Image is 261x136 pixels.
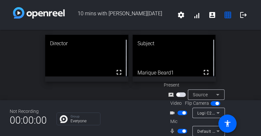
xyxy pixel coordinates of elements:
[224,120,231,128] mat-icon: accessibility
[170,109,177,117] mat-icon: videocam_outline
[202,68,210,76] mat-icon: fullscreen
[208,11,216,19] mat-icon: account_box
[13,7,65,19] img: white-gradient.svg
[164,82,229,88] div: Present
[193,92,208,97] span: Source
[177,11,185,19] mat-icon: settings
[10,108,47,115] div: Not Recording
[71,119,97,123] p: Everyone
[10,112,47,128] span: 00:00:00
[170,100,182,107] span: Video
[60,115,68,123] img: Chat Icon
[224,11,232,19] mat-icon: grid_on
[115,68,123,76] mat-icon: fullscreen
[185,100,209,107] span: Flip Camera
[133,35,215,52] div: Subject
[164,118,229,125] div: Mic
[170,127,177,135] mat-icon: mic_none
[240,11,247,19] mat-icon: logout
[189,7,204,23] button: signal_cellular_alt
[45,35,128,52] div: Director
[65,7,173,23] span: 10 mins with [PERSON_NAME][DATE]
[71,115,97,118] p: Group
[168,91,176,99] mat-icon: screen_share_outline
